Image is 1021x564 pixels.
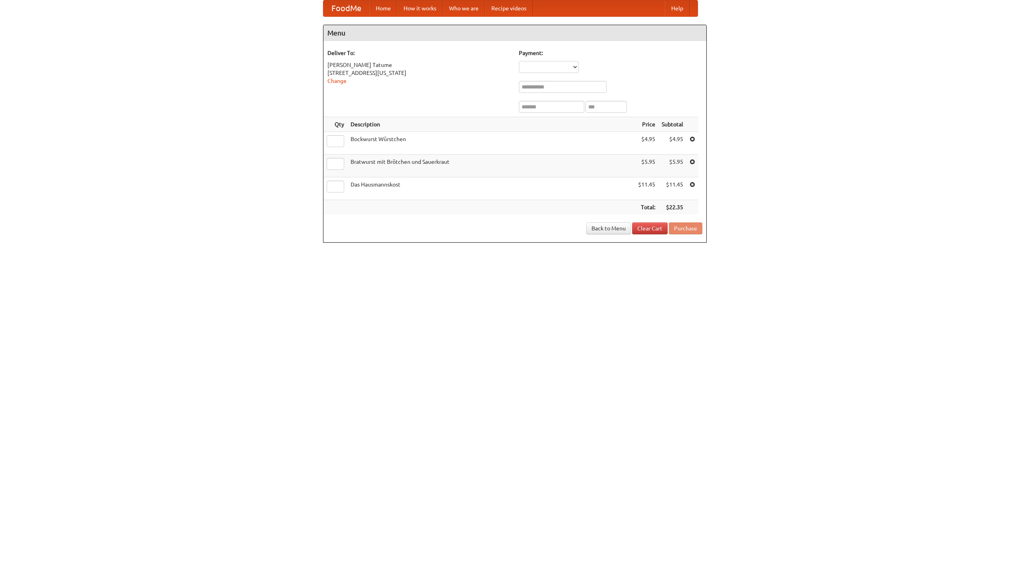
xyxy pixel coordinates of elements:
[658,155,686,177] td: $5.95
[327,78,347,84] a: Change
[635,155,658,177] td: $5.95
[327,49,511,57] h5: Deliver To:
[632,222,668,234] a: Clear Cart
[519,49,702,57] h5: Payment:
[658,177,686,200] td: $11.45
[586,222,631,234] a: Back to Menu
[323,117,347,132] th: Qty
[635,117,658,132] th: Price
[347,155,635,177] td: Bratwurst mit Brötchen und Sauerkraut
[443,0,485,16] a: Who we are
[658,200,686,215] th: $22.35
[323,25,706,41] h4: Menu
[658,117,686,132] th: Subtotal
[323,0,369,16] a: FoodMe
[635,177,658,200] td: $11.45
[369,0,397,16] a: Home
[485,0,533,16] a: Recipe videos
[327,61,511,69] div: [PERSON_NAME] Tatume
[658,132,686,155] td: $4.95
[327,69,511,77] div: [STREET_ADDRESS][US_STATE]
[347,132,635,155] td: Bockwurst Würstchen
[397,0,443,16] a: How it works
[347,177,635,200] td: Das Hausmannskost
[665,0,690,16] a: Help
[669,222,702,234] button: Purchase
[635,200,658,215] th: Total:
[635,132,658,155] td: $4.95
[347,117,635,132] th: Description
